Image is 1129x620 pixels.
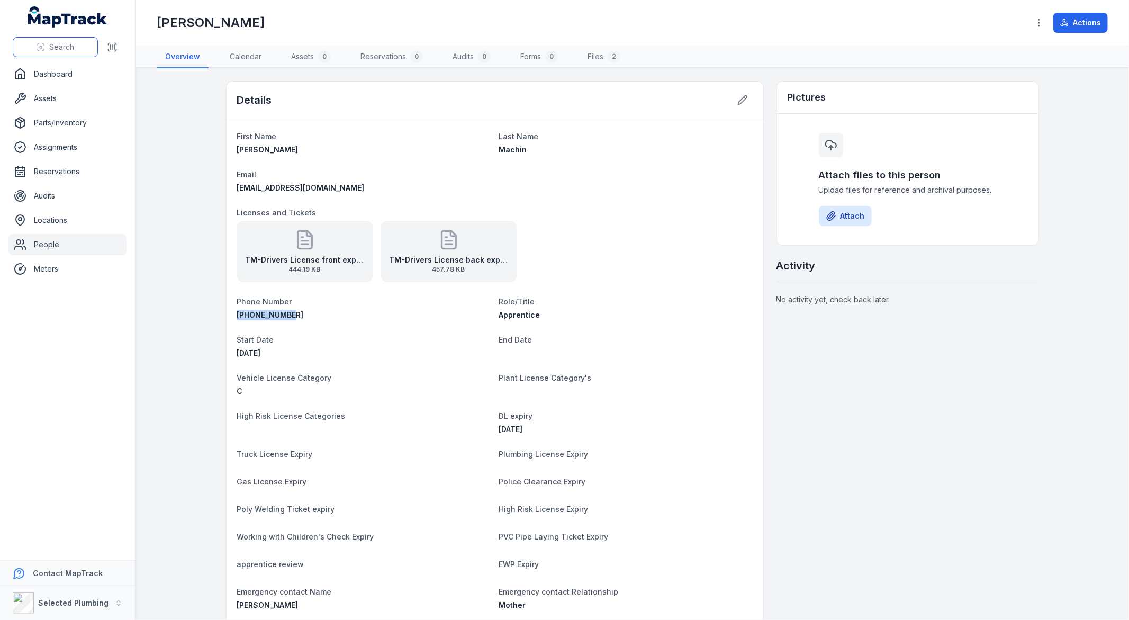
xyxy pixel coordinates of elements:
[38,598,109,607] strong: Selected Plumbing
[819,168,997,183] h3: Attach files to this person
[499,587,619,596] span: Emergency contact Relationship
[608,50,620,63] div: 2
[499,373,592,382] span: Plant License Category's
[237,600,299,609] span: [PERSON_NAME]
[776,295,890,304] span: No activity yet, check back later.
[410,50,423,63] div: 0
[237,587,332,596] span: Emergency contact Name
[237,532,374,541] span: Working with Children's Check Expiry
[237,560,304,569] span: apprentice review
[237,145,299,154] span: [PERSON_NAME]
[237,348,261,357] time: 02/09/2024, 8:00:00 am
[8,88,127,109] a: Assets
[819,185,997,195] span: Upload files for reference and archival purposes.
[8,210,127,231] a: Locations
[246,265,364,274] span: 444.19 KB
[237,411,346,420] span: High Risk License Categories
[8,161,127,182] a: Reservations
[499,132,539,141] span: Last Name
[499,335,532,344] span: End Date
[499,560,539,569] span: EWP Expiry
[8,185,127,206] a: Audits
[8,112,127,133] a: Parts/Inventory
[8,64,127,85] a: Dashboard
[579,46,629,68] a: Files2
[444,46,499,68] a: Audits0
[499,411,533,420] span: DL expiry
[283,46,339,68] a: Assets0
[49,42,74,52] span: Search
[237,297,292,306] span: Phone Number
[33,569,103,578] strong: Contact MapTrack
[499,600,526,609] span: Mother
[352,46,431,68] a: Reservations0
[499,145,527,154] span: Machin
[157,14,265,31] h1: [PERSON_NAME]
[237,310,304,319] span: [PHONE_NUMBER]
[157,46,209,68] a: Overview
[237,183,365,192] span: [EMAIL_ADDRESS][DOMAIN_NAME]
[13,37,98,57] button: Search
[221,46,270,68] a: Calendar
[478,50,491,63] div: 0
[776,258,816,273] h2: Activity
[390,255,508,265] strong: TM-Drivers License back exp [DATE]
[499,297,535,306] span: Role/Title
[499,477,586,486] span: Police Clearance Expiry
[499,532,609,541] span: PVC Pipe Laying Ticket Expiry
[318,50,331,63] div: 0
[237,373,332,382] span: Vehicle License Category
[28,6,107,28] a: MapTrack
[237,450,313,459] span: Truck License Expiry
[390,265,508,274] span: 457.78 KB
[246,255,364,265] strong: TM-Drivers License front exp [DATE]
[237,477,307,486] span: Gas License Expiry
[237,335,274,344] span: Start Date
[8,258,127,280] a: Meters
[1053,13,1108,33] button: Actions
[788,90,826,105] h3: Pictures
[499,425,523,434] span: [DATE]
[237,170,257,179] span: Email
[499,310,540,319] span: Apprentice
[8,234,127,255] a: People
[237,93,272,107] h2: Details
[545,50,558,63] div: 0
[819,206,872,226] button: Attach
[237,505,335,514] span: Poly Welding Ticket expiry
[499,505,589,514] span: High Risk License Expiry
[8,137,127,158] a: Assignments
[237,208,317,217] span: Licenses and Tickets
[499,425,523,434] time: 12/08/2025, 12:00:00 am
[512,46,566,68] a: Forms0
[499,450,589,459] span: Plumbing License Expiry
[237,348,261,357] span: [DATE]
[237,387,243,396] span: C
[237,132,277,141] span: First Name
